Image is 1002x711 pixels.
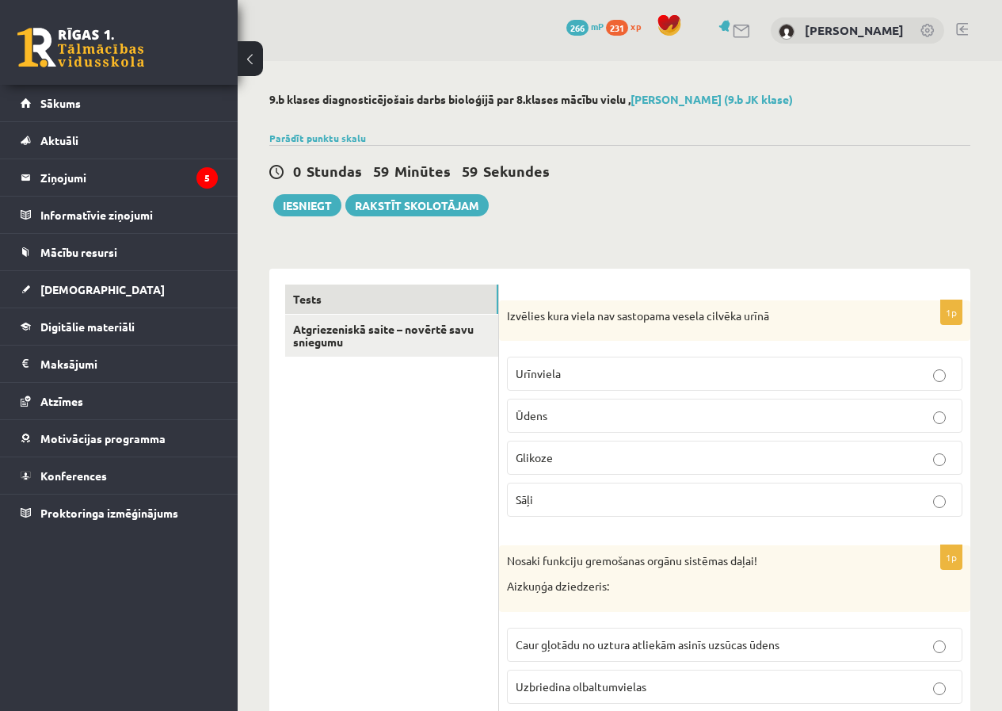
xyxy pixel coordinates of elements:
p: Aizkuņģa dziedzeris: [507,579,883,594]
a: [DEMOGRAPHIC_DATA] [21,271,218,308]
span: Caur gļotādu no uztura atliekām asinīs uzsūcas ūdens [516,637,779,652]
a: Motivācijas programma [21,420,218,457]
span: Minūtes [394,162,451,180]
a: Mācību resursi [21,234,218,270]
a: Parādīt punktu skalu [269,132,366,144]
span: Sekundes [483,162,550,180]
span: Aktuāli [40,133,78,147]
span: 231 [606,20,628,36]
a: Informatīvie ziņojumi [21,197,218,233]
a: [PERSON_NAME] (9.b JK klase) [631,92,793,106]
a: Rakstīt skolotājam [345,194,489,216]
img: Kristīne Rancāne [779,24,794,40]
h2: 9.b klases diagnosticējošais darbs bioloģijā par 8.klases mācību vielu , [269,93,970,106]
input: Ūdens [933,411,946,424]
a: Digitālie materiāli [21,308,218,345]
a: Maksājumi [21,346,218,382]
span: Sākums [40,96,81,110]
legend: Ziņojumi [40,159,218,196]
span: Glikoze [516,450,553,464]
a: Aktuāli [21,122,218,159]
a: Tests [285,285,498,314]
span: 59 [462,162,478,180]
a: Rīgas 1. Tālmācības vidusskola [17,28,144,67]
a: Konferences [21,457,218,494]
span: mP [591,20,604,32]
input: Sāļi [933,495,946,508]
span: Stundas [307,162,362,180]
p: 1p [940,300,962,325]
input: Caur gļotādu no uztura atliekām asinīs uzsūcas ūdens [933,640,946,653]
input: Uzbriedina olbaltumvielas [933,682,946,695]
a: Ziņojumi5 [21,159,218,196]
span: [DEMOGRAPHIC_DATA] [40,282,165,296]
input: Glikoze [933,453,946,466]
a: Atzīmes [21,383,218,419]
span: Uzbriedina olbaltumvielas [516,679,646,694]
span: Mācību resursi [40,245,117,259]
span: 0 [293,162,301,180]
span: xp [631,20,641,32]
p: Nosaki funkciju gremošanas orgānu sistēmas daļai! [507,553,883,569]
span: Motivācijas programma [40,431,166,445]
a: [PERSON_NAME] [805,22,904,38]
span: Ūdens [516,408,547,422]
a: Atgriezeniskā saite – novērtē savu sniegumu [285,315,498,357]
a: 231 xp [606,20,649,32]
a: Sākums [21,85,218,121]
input: Urīnviela [933,369,946,382]
p: 1p [940,545,962,570]
a: Proktoringa izmēģinājums [21,495,218,531]
button: Iesniegt [273,194,341,216]
span: Sāļi [516,492,533,506]
span: Proktoringa izmēģinājums [40,506,178,520]
p: Izvēlies kura viela nav sastopama vesela cilvēka urīnā [507,308,883,324]
span: 59 [373,162,389,180]
i: 5 [196,167,218,189]
span: Konferences [40,468,107,483]
legend: Maksājumi [40,346,218,382]
span: Digitālie materiāli [40,319,135,334]
span: 266 [566,20,589,36]
span: Atzīmes [40,394,83,408]
legend: Informatīvie ziņojumi [40,197,218,233]
span: Urīnviela [516,366,561,380]
a: 266 mP [566,20,604,32]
